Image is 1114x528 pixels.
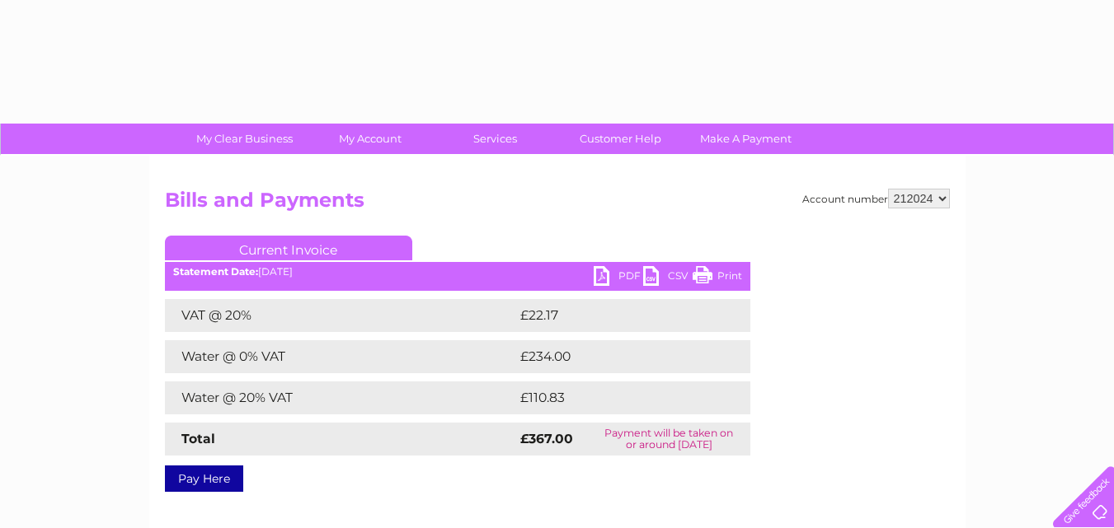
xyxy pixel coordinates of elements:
[588,423,750,456] td: Payment will be taken on or around [DATE]
[165,340,516,373] td: Water @ 0% VAT
[643,266,693,290] a: CSV
[516,381,719,414] td: £110.83
[678,124,814,154] a: Make A Payment
[594,266,643,290] a: PDF
[165,236,412,260] a: Current Invoice
[552,124,689,154] a: Customer Help
[165,381,516,414] td: Water @ 20% VAT
[165,189,950,220] h2: Bills and Payments
[165,465,243,492] a: Pay Here
[516,299,715,332] td: £22.17
[520,431,573,446] strong: £367.00
[181,431,215,446] strong: Total
[427,124,563,154] a: Services
[165,266,750,278] div: [DATE]
[176,124,313,154] a: My Clear Business
[802,189,950,208] div: Account number
[173,265,258,278] b: Statement Date:
[516,340,722,373] td: £234.00
[693,266,742,290] a: Print
[302,124,438,154] a: My Account
[165,299,516,332] td: VAT @ 20%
